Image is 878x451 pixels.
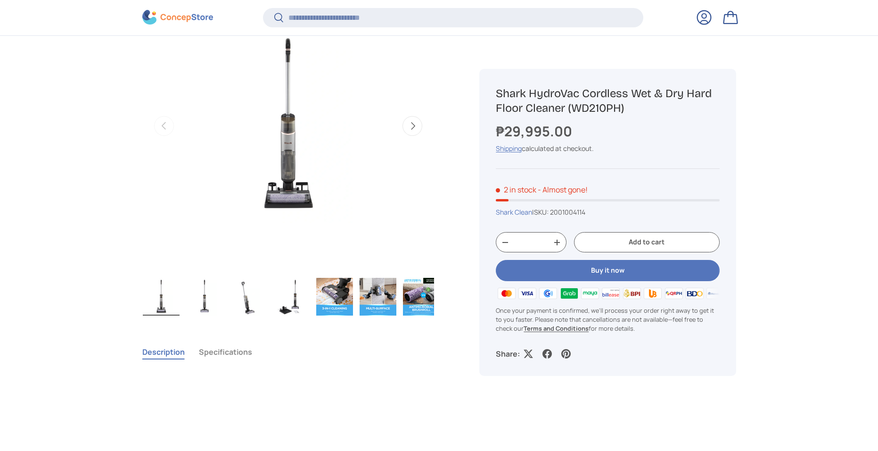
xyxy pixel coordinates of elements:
img: Shark HydroVac Cordless Wet & Dry Hard Floor Cleaner (WD210PH) [230,278,266,316]
img: qrph [663,286,684,301]
img: Shark HydroVac Cordless Wet & Dry Hard Floor Cleaner (WD210PH) [186,278,223,316]
button: Description [142,341,185,363]
img: Shark HydroVac Cordless Wet & Dry Hard Floor Cleaner (WD210PH) [403,278,440,316]
img: visa [517,286,538,301]
img: Shark HydroVac Cordless Wet & Dry Hard Floor Cleaner (WD210PH) [273,278,310,316]
img: master [496,286,517,301]
span: 2001004114 [550,208,585,217]
img: maya [580,286,600,301]
button: Add to cart [574,233,719,253]
button: Buy it now [496,260,719,282]
div: calculated at checkout. [496,144,719,154]
img: ConcepStore [142,10,213,25]
img: Shark HydroVac Cordless Wet & Dry Hard Floor Cleaner (WD210PH) [316,278,353,316]
img: Shark HydroVac Cordless Wet & Dry Hard Floor Cleaner (WD210PH) [143,278,180,316]
strong: ₱29,995.00 [496,122,574,141]
p: Share: [496,349,520,360]
img: billease [600,286,621,301]
img: Shark HydroVac Cordless Wet & Dry Hard Floor Cleaner (WD210PH) [360,278,396,316]
a: Shark Clean [496,208,532,217]
h1: Shark HydroVac Cordless Wet & Dry Hard Floor Cleaner (WD210PH) [496,86,719,116]
img: bdo [684,286,705,301]
img: grabpay [558,286,579,301]
a: Shipping [496,144,522,153]
span: | [532,208,585,217]
span: 2 in stock [496,185,536,195]
p: Once your payment is confirmed, we'll process your order right away to get it to you faster. Plea... [496,306,719,334]
img: bpi [622,286,642,301]
a: Terms and Conditions [524,324,589,333]
img: ubp [642,286,663,301]
span: SKU: [534,208,549,217]
p: - Almost gone! [538,185,588,195]
img: metrobank [705,286,726,301]
img: gcash [538,286,558,301]
button: Specifications [199,341,252,363]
